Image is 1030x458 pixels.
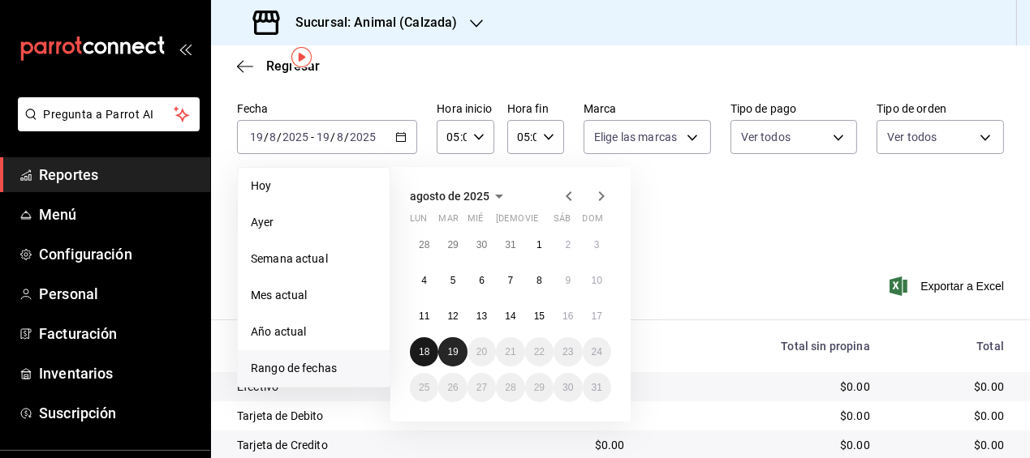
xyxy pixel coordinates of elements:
[450,275,456,286] abbr: 5 de agosto de 2025
[554,266,582,295] button: 9 de agosto de 2025
[896,379,1004,395] div: $0.00
[419,346,429,357] abbr: 18 de agosto de 2025
[419,310,429,322] abbr: 11 de agosto de 2025
[534,346,545,357] abbr: 22 de agosto de 2025
[336,131,344,143] input: --
[251,323,377,340] span: Año actual
[266,58,320,74] span: Regresar
[592,275,602,286] abbr: 10 de agosto de 2025
[277,131,282,143] span: /
[741,129,791,145] span: Ver todos
[583,373,611,402] button: 31 de agosto de 2025
[468,230,496,259] button: 30 de julio de 2025
[534,310,545,322] abbr: 15 de agosto de 2025
[447,382,458,393] abbr: 26 de agosto de 2025
[525,266,554,295] button: 8 de agosto de 2025
[650,340,869,353] div: Total sin propina
[316,131,330,143] input: --
[887,129,937,145] span: Ver todos
[525,373,554,402] button: 29 de agosto de 2025
[468,302,496,331] button: 13 de agosto de 2025
[476,382,487,393] abbr: 27 de agosto de 2025
[506,437,624,453] div: $0.00
[583,230,611,259] button: 3 de agosto de 2025
[554,373,582,402] button: 30 de agosto de 2025
[877,104,1004,115] label: Tipo de orden
[39,164,197,186] span: Reportes
[537,239,542,250] abbr: 1 de agosto de 2025
[251,360,377,377] span: Rango de fechas
[896,340,1004,353] div: Total
[562,382,573,393] abbr: 30 de agosto de 2025
[179,42,192,55] button: open_drawer_menu
[562,310,573,322] abbr: 16 de agosto de 2025
[537,275,542,286] abbr: 8 de agosto de 2025
[468,373,496,402] button: 27 de agosto de 2025
[410,230,438,259] button: 28 de julio de 2025
[344,131,349,143] span: /
[264,131,269,143] span: /
[237,104,417,115] label: Fecha
[525,302,554,331] button: 15 de agosto de 2025
[468,266,496,295] button: 6 de agosto de 2025
[893,276,1004,296] button: Exportar a Excel
[583,266,611,295] button: 10 de agosto de 2025
[554,230,582,259] button: 2 de agosto de 2025
[421,275,427,286] abbr: 4 de agosto de 2025
[410,302,438,331] button: 11 de agosto de 2025
[594,239,600,250] abbr: 3 de agosto de 2025
[447,310,458,322] abbr: 12 de agosto de 2025
[476,239,487,250] abbr: 30 de julio de 2025
[282,13,457,32] h3: Sucursal: Animal (Calzada)
[311,131,314,143] span: -
[468,213,483,230] abbr: miércoles
[410,266,438,295] button: 4 de agosto de 2025
[438,337,467,366] button: 19 de agosto de 2025
[468,337,496,366] button: 20 de agosto de 2025
[39,402,197,424] span: Suscripción
[650,437,869,453] div: $0.00
[330,131,335,143] span: /
[251,178,377,195] span: Hoy
[39,283,197,305] span: Personal
[496,230,524,259] button: 31 de julio de 2025
[496,213,592,230] abbr: jueves
[534,382,545,393] abbr: 29 de agosto de 2025
[496,337,524,366] button: 21 de agosto de 2025
[251,287,377,304] span: Mes actual
[437,104,493,115] label: Hora inicio
[650,408,869,424] div: $0.00
[237,58,320,74] button: Regresar
[282,131,309,143] input: ----
[583,302,611,331] button: 17 de agosto de 2025
[249,131,264,143] input: --
[554,337,582,366] button: 23 de agosto de 2025
[565,239,571,250] abbr: 2 de agosto de 2025
[479,275,485,286] abbr: 6 de agosto de 2025
[525,230,554,259] button: 1 de agosto de 2025
[525,337,554,366] button: 22 de agosto de 2025
[438,213,458,230] abbr: martes
[18,97,200,131] button: Pregunta a Parrot AI
[505,239,515,250] abbr: 31 de julio de 2025
[349,131,377,143] input: ----
[44,106,175,123] span: Pregunta a Parrot AI
[592,346,602,357] abbr: 24 de agosto de 2025
[410,373,438,402] button: 25 de agosto de 2025
[438,230,467,259] button: 29 de julio de 2025
[562,346,573,357] abbr: 23 de agosto de 2025
[39,362,197,384] span: Inventarios
[476,346,487,357] abbr: 20 de agosto de 2025
[554,302,582,331] button: 16 de agosto de 2025
[419,239,429,250] abbr: 28 de julio de 2025
[508,275,514,286] abbr: 7 de agosto de 2025
[251,214,377,231] span: Ayer
[410,213,427,230] abbr: lunes
[237,408,481,424] div: Tarjeta de Debito
[410,186,509,206] button: agosto de 2025
[554,213,571,230] abbr: sábado
[291,47,312,67] img: Tooltip marker
[496,302,524,331] button: 14 de agosto de 2025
